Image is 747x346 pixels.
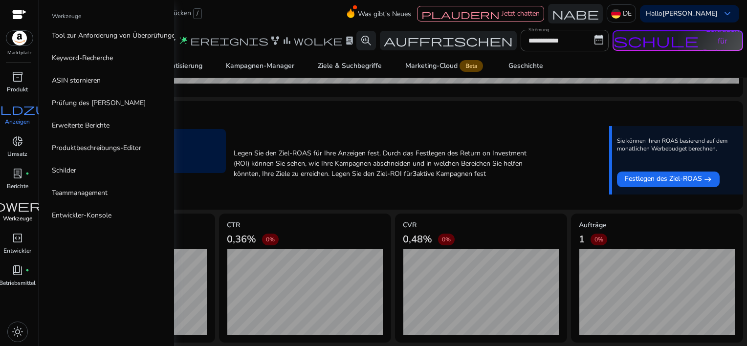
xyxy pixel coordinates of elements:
p: Werkzeuge [52,12,81,21]
h5: CVR [403,221,559,230]
span: Wolke [294,36,343,45]
h3: 0,36% [227,234,256,245]
p: ASIN stornieren [52,75,101,86]
button: SchuleLeitfaden für Funktionen [613,30,743,51]
span: lab_profile [12,168,23,179]
p: Teammanagement [52,188,108,198]
p: Prüfung des [PERSON_NAME] [52,98,146,108]
button: Nabe [548,4,603,23]
p: Umsatz [7,150,27,158]
span: light_mode [12,326,23,338]
h5: CTR [227,221,383,230]
span: plaudern [421,9,500,19]
p: Schilder [52,165,76,175]
p: Legen Sie den Ziel-ROAS für Ihre Anzeigen fest. Durch das Festlegen des Return on Investment (ROI... [234,143,528,179]
span: keyboard_arrow_down [722,8,733,20]
p: Berichte [7,182,28,191]
p: Entwickler [3,246,31,255]
h3: 1 [579,234,585,245]
span: search_insights [360,35,372,46]
span: Ereignis [190,36,268,45]
span: auffrischen [384,35,513,46]
span: Festlegen des Ziel-ROAS [625,173,702,185]
p: Hallo [646,10,718,17]
img: de.svg [611,9,621,19]
span: fiber_manual_record [25,172,29,175]
span: Nabe [552,8,599,20]
span: / [193,8,202,19]
p: Produkt [7,85,28,94]
span: Schule [614,34,699,48]
span: Was gibt's Neues [358,5,411,22]
p: Erweiterte Berichte [52,120,110,130]
font: Geschichte [508,63,543,69]
button: Festlegen des Ziel-ROAS [617,172,720,187]
button: plaudernJetzt chatten [417,6,544,22]
font: Kampagnen-Manager [226,63,294,69]
button: auffrischen [380,31,517,50]
p: Produktbeschreibungs-Editor [52,143,141,153]
p: DE [623,5,632,22]
span: family_history [270,36,280,45]
mat-icon: east [704,173,712,185]
span: book_4 [12,264,23,276]
p: Entwickler-Konsole [52,210,111,220]
span: inventory_2 [12,71,23,83]
span: bar_chart [282,36,292,45]
p: Anzeigen [5,117,30,126]
span: donut_small [12,135,23,147]
span: Jetzt chatten [502,9,540,18]
span: 0% [266,236,275,243]
span: 0% [442,236,451,243]
p: Tool zur Anforderung von Überprüfungen [52,30,179,41]
p: Werkzeuge [3,214,32,223]
b: [PERSON_NAME] [662,9,718,18]
span: fiber_manual_record [25,268,29,272]
b: 3 [413,169,417,178]
font: Automatisierung [151,63,202,69]
button: search_insights [356,31,376,50]
span: 0% [594,236,603,243]
span: code_blocks [12,232,23,244]
img: amazon.svg [6,31,33,45]
h3: 0,48% [403,234,432,245]
font: Marketing-Cloud [405,63,458,69]
h5: Aufträge [579,221,735,230]
p: Sie können Ihren ROAS basierend auf dem monatlichen Werbebudget berechnen. [617,137,736,152]
span: Beta [460,60,483,72]
span: wand_stars [178,36,188,45]
p: Keyword-Recherche [52,53,113,63]
p: Marktplatz [7,49,32,57]
span: lab_profile [345,36,354,45]
font: Ziele & Suchbegriffe [318,63,382,69]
